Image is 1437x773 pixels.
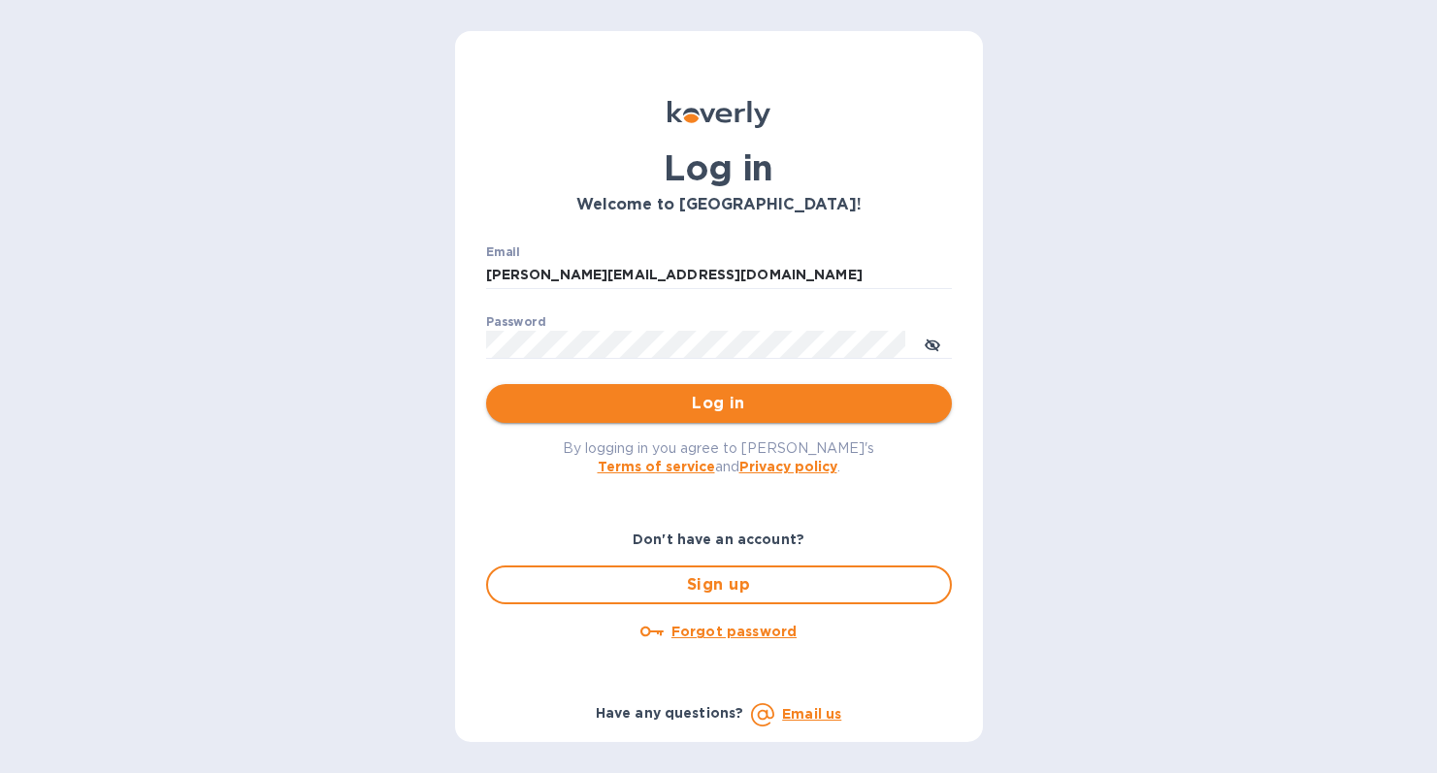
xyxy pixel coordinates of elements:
[502,392,936,415] span: Log in
[668,101,770,128] img: Koverly
[563,440,874,474] span: By logging in you agree to [PERSON_NAME]'s and .
[598,459,715,474] a: Terms of service
[486,261,952,290] input: Enter email address
[739,459,837,474] a: Privacy policy
[504,573,934,596] span: Sign up
[486,147,952,188] h1: Log in
[486,316,545,328] label: Password
[913,325,952,364] button: toggle password visibility
[486,565,952,604] button: Sign up
[486,196,952,214] h3: Welcome to [GEOGRAPHIC_DATA]!
[486,384,952,423] button: Log in
[782,706,841,722] a: Email us
[671,624,797,639] u: Forgot password
[633,531,804,547] b: Don't have an account?
[486,246,520,258] label: Email
[596,705,744,721] b: Have any questions?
